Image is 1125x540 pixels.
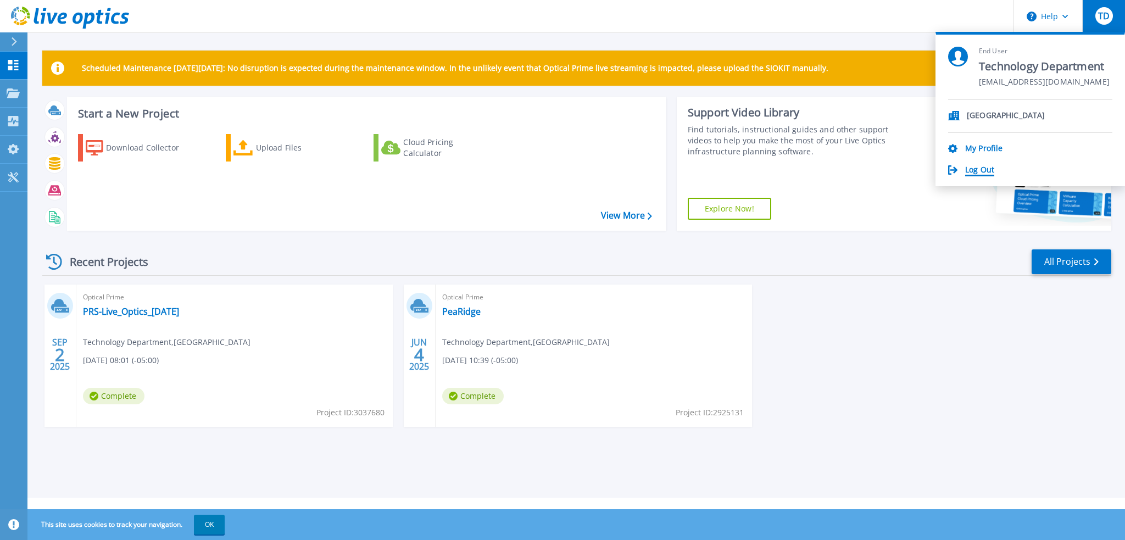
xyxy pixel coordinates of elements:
[49,335,70,375] div: SEP 2025
[979,77,1110,88] span: [EMAIL_ADDRESS][DOMAIN_NAME]
[965,144,1003,154] a: My Profile
[106,137,194,159] div: Download Collector
[30,515,225,535] span: This site uses cookies to track your navigation.
[414,350,424,359] span: 4
[1098,12,1110,20] span: TD
[374,134,496,162] a: Cloud Pricing Calculator
[42,248,163,275] div: Recent Projects
[82,64,828,73] p: Scheduled Maintenance [DATE][DATE]: No disruption is expected during the maintenance window. In t...
[194,515,225,535] button: OK
[83,354,159,366] span: [DATE] 08:01 (-05:00)
[226,134,348,162] a: Upload Files
[442,388,504,404] span: Complete
[442,306,481,317] a: PeaRidge
[688,198,771,220] a: Explore Now!
[409,335,430,375] div: JUN 2025
[688,124,910,157] div: Find tutorials, instructional guides and other support videos to help you make the most of your L...
[442,354,518,366] span: [DATE] 10:39 (-05:00)
[83,336,250,348] span: Technology Department , [GEOGRAPHIC_DATA]
[979,59,1110,74] span: Technology Department
[316,407,385,419] span: Project ID: 3037680
[965,165,994,176] a: Log Out
[83,388,144,404] span: Complete
[601,210,652,221] a: View More
[83,306,179,317] a: PRS-Live_Optics_[DATE]
[1032,249,1111,274] a: All Projects
[688,105,910,120] div: Support Video Library
[676,407,744,419] span: Project ID: 2925131
[256,137,344,159] div: Upload Files
[967,111,1045,121] p: [GEOGRAPHIC_DATA]
[979,47,1110,56] span: End User
[403,137,491,159] div: Cloud Pricing Calculator
[78,108,651,120] h3: Start a New Project
[55,350,65,359] span: 2
[442,291,745,303] span: Optical Prime
[442,336,610,348] span: Technology Department , [GEOGRAPHIC_DATA]
[83,291,386,303] span: Optical Prime
[78,134,201,162] a: Download Collector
